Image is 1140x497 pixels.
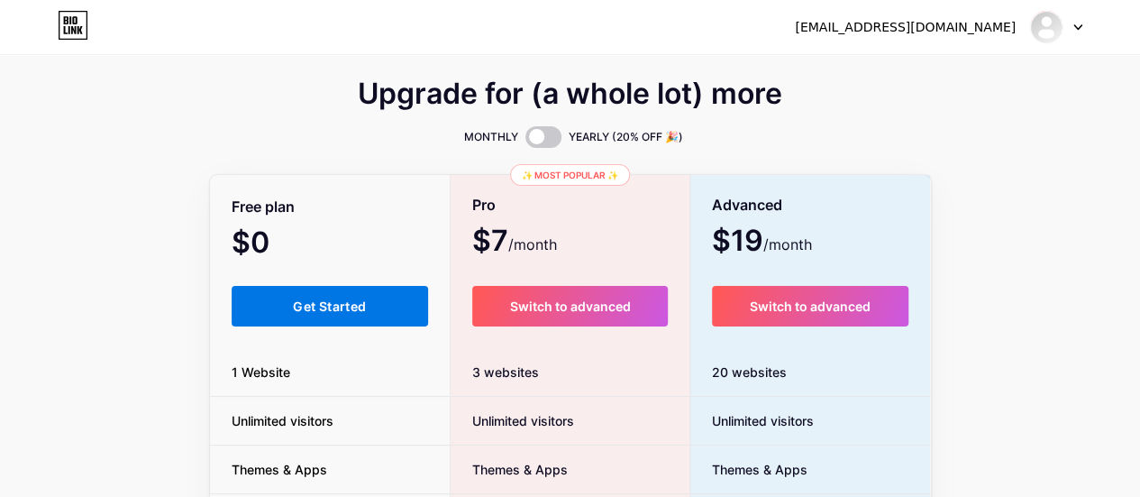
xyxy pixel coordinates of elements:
span: Advanced [712,189,782,221]
span: Switch to advanced [509,299,630,314]
span: YEARLY (20% OFF 🎉) [569,128,683,146]
button: Switch to advanced [712,286,909,327]
span: Upgrade for (a whole lot) more [358,83,782,105]
span: MONTHLY [464,128,518,146]
span: /month [508,234,557,255]
span: Free plan [232,191,295,223]
span: Themes & Apps [451,460,568,479]
div: 3 websites [451,348,689,397]
img: mlbhawaiianshirt [1029,10,1063,44]
span: Unlimited visitors [690,411,814,430]
span: Switch to advanced [750,299,871,314]
button: Get Started [232,286,429,327]
span: $0 [232,232,318,257]
div: 20 websites [690,348,931,397]
span: Themes & Apps [210,460,349,479]
span: Unlimited visitors [451,411,574,430]
span: Themes & Apps [690,460,807,479]
span: Get Started [293,299,366,314]
span: Pro [472,189,496,221]
span: 1 Website [210,363,312,382]
span: $7 [472,230,557,255]
span: Unlimited visitors [210,411,355,430]
div: ✨ Most popular ✨ [510,164,630,186]
span: $19 [712,230,812,255]
button: Switch to advanced [472,286,668,327]
span: /month [763,234,812,255]
div: [EMAIL_ADDRESS][DOMAIN_NAME] [795,18,1016,37]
